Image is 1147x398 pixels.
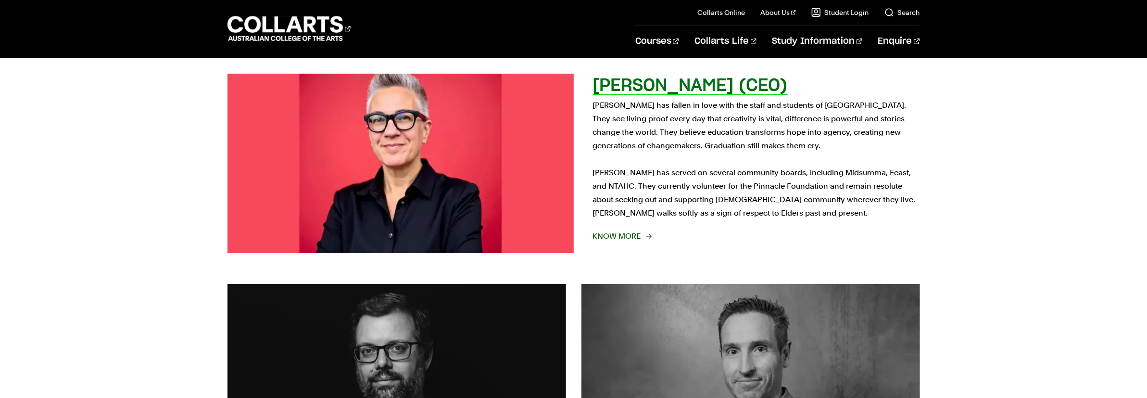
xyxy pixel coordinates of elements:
a: Student Login [811,8,869,17]
p: [PERSON_NAME] has fallen in love with the staff and students of [GEOGRAPHIC_DATA]. They see livin... [593,99,920,220]
a: Collarts Online [697,8,745,17]
a: Enquire [878,26,920,57]
a: Collarts Life [694,26,756,57]
a: Courses [635,26,679,57]
a: [PERSON_NAME] (CEO) [PERSON_NAME] has fallen in love with the staff and students of [GEOGRAPHIC_D... [227,74,920,253]
span: Know More [593,230,651,243]
a: About Us [760,8,796,17]
div: Go to homepage [227,15,351,42]
h2: [PERSON_NAME] (CEO) [593,77,788,94]
a: Study Information [772,26,862,57]
a: Search [884,8,920,17]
